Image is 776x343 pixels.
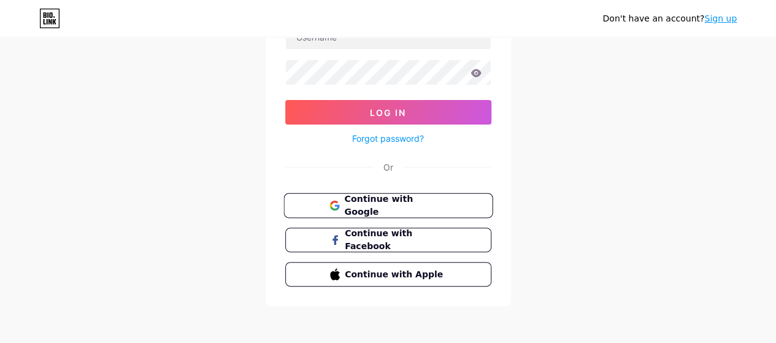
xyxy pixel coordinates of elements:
[602,12,737,25] div: Don't have an account?
[345,268,446,281] span: Continue with Apple
[285,100,491,125] button: Log In
[345,227,446,253] span: Continue with Facebook
[352,132,424,145] a: Forgot password?
[383,161,393,174] div: Or
[344,193,447,219] span: Continue with Google
[285,228,491,252] button: Continue with Facebook
[370,107,406,118] span: Log In
[704,13,737,23] a: Sign up
[285,193,491,218] a: Continue with Google
[283,193,493,218] button: Continue with Google
[285,262,491,287] button: Continue with Apple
